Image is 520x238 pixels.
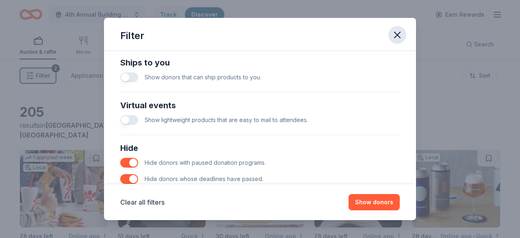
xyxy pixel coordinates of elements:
button: Show donors [349,194,400,210]
div: Ships to you [120,56,400,69]
div: Virtual events [120,99,400,112]
span: Show lightweight products that are easy to mail to attendees. [145,116,308,123]
div: Filter [120,29,144,42]
div: Hide [120,142,400,155]
span: Hide donors with paused donation programs. [145,159,266,166]
span: Hide donors whose deadlines have passed. [145,175,263,182]
button: Clear all filters [120,197,165,207]
span: Show donors that can ship products to you. [145,74,261,81]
